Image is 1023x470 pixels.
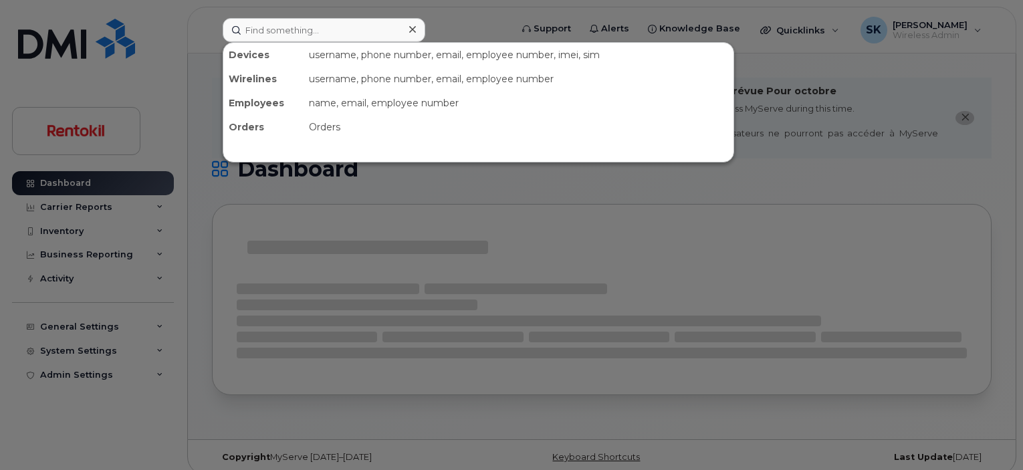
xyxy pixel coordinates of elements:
div: username, phone number, email, employee number [304,67,733,91]
div: username, phone number, email, employee number, imei, sim [304,43,733,67]
div: Wirelines [223,67,304,91]
div: Orders [304,115,733,139]
div: Employees [223,91,304,115]
div: name, email, employee number [304,91,733,115]
div: Orders [223,115,304,139]
div: Devices [223,43,304,67]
